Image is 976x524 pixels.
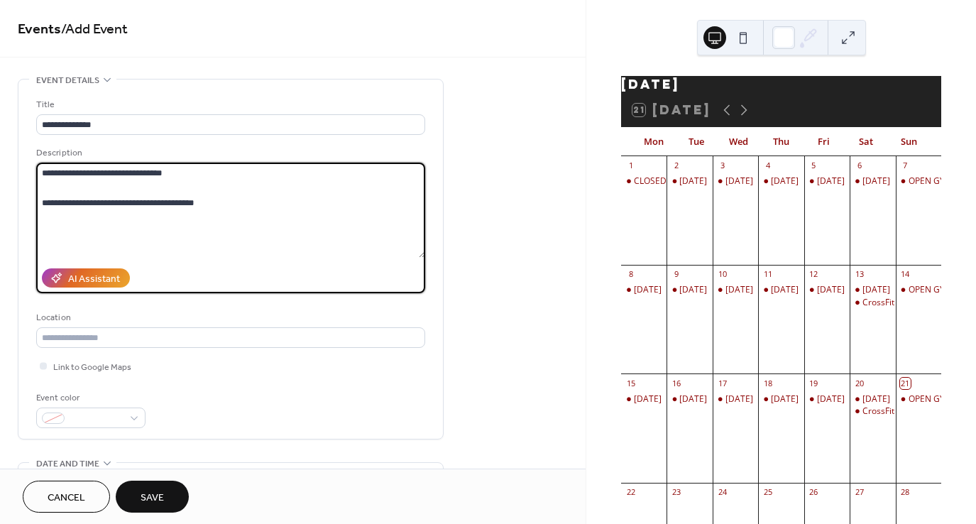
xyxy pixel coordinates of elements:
[762,269,773,280] div: 11
[854,487,865,498] div: 27
[625,378,636,388] div: 15
[625,160,636,171] div: 1
[671,160,681,171] div: 2
[854,378,865,388] div: 20
[725,284,753,296] div: [DATE]
[758,393,804,405] div: Thursday 18 Sept
[909,284,975,296] div: OPEN GYM 9 AM
[625,487,636,498] div: 22
[48,491,85,506] span: Cancel
[634,175,667,187] div: CLOSED
[762,487,773,498] div: 25
[53,360,131,375] span: Link to Google Maps
[804,393,850,405] div: Friday 19 Sept
[713,175,758,187] div: Wednesday 3 Sept
[758,284,804,296] div: Thursday 11 Sept
[717,378,728,388] div: 17
[634,393,662,405] div: [DATE]
[900,487,911,498] div: 28
[621,284,667,296] div: Monday 8 Sept
[817,393,845,405] div: [DATE]
[36,310,422,325] div: Location
[771,175,799,187] div: [DATE]
[713,393,758,405] div: Wednesday 17 Sept
[141,491,164,506] span: Save
[896,175,941,187] div: OPEN GYM 9AM
[808,378,819,388] div: 19
[850,297,895,309] div: CrossFit Kids 10:30
[671,269,681,280] div: 9
[760,128,803,156] div: Thu
[679,393,707,405] div: [DATE]
[717,269,728,280] div: 10
[634,284,662,296] div: [DATE]
[667,284,712,296] div: Tuesday 9 Sept
[771,393,799,405] div: [DATE]
[850,284,895,296] div: Saturday 13 Sept
[718,128,760,156] div: Wed
[23,481,110,513] button: Cancel
[762,378,773,388] div: 18
[36,97,422,112] div: Title
[679,175,707,187] div: [DATE]
[909,175,973,187] div: OPEN GYM 9AM
[909,393,973,405] div: OPEN GYM 9AM
[679,284,707,296] div: [DATE]
[36,146,422,160] div: Description
[804,175,850,187] div: Friday 5 Sept
[896,284,941,296] div: OPEN GYM 9 AM
[862,297,937,309] div: CrossFit Kids 10:30
[725,175,753,187] div: [DATE]
[36,73,99,88] span: Event details
[854,269,865,280] div: 13
[621,76,941,93] div: [DATE]
[862,393,890,405] div: [DATE]
[18,16,61,43] a: Events
[850,405,895,417] div: CrossFit Kids 10:30
[900,160,911,171] div: 7
[116,481,189,513] button: Save
[808,487,819,498] div: 26
[862,175,890,187] div: [DATE]
[725,393,753,405] div: [DATE]
[771,284,799,296] div: [DATE]
[36,457,99,471] span: Date and time
[717,487,728,498] div: 24
[845,128,887,156] div: Sat
[762,160,773,171] div: 4
[850,393,895,405] div: Saturday 20 Sept
[850,175,895,187] div: Saturday 6 Sept
[61,16,128,43] span: / Add Event
[68,272,120,287] div: AI Assistant
[802,128,845,156] div: Fri
[667,393,712,405] div: Tuesday 16 Sept
[675,128,718,156] div: Tue
[896,393,941,405] div: OPEN GYM 9AM
[632,128,675,156] div: Mon
[900,269,911,280] div: 14
[717,160,728,171] div: 3
[862,405,937,417] div: CrossFit Kids 10:30
[808,269,819,280] div: 12
[817,175,845,187] div: [DATE]
[42,268,130,288] button: AI Assistant
[854,160,865,171] div: 6
[621,175,667,187] div: CLOSED
[671,378,681,388] div: 16
[667,175,712,187] div: Tuesday 2 Sept
[808,160,819,171] div: 5
[625,269,636,280] div: 8
[804,284,850,296] div: Friday 12 Sept
[713,284,758,296] div: Wednesday 10 Sept
[887,128,930,156] div: Sun
[671,487,681,498] div: 23
[36,391,143,405] div: Event color
[817,284,845,296] div: [DATE]
[862,284,890,296] div: [DATE]
[758,175,804,187] div: Thursday 4 Sept
[900,378,911,388] div: 21
[621,393,667,405] div: Monday 15 Sept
